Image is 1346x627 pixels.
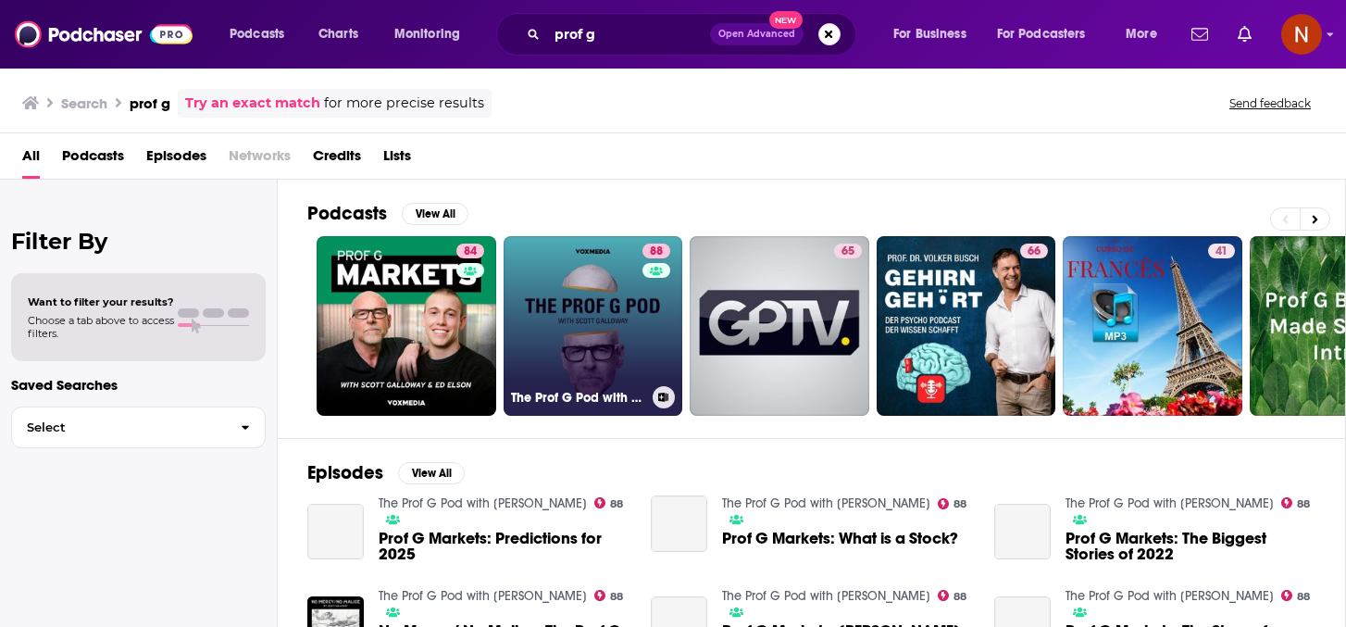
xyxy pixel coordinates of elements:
[456,244,484,258] a: 84
[1281,14,1322,55] span: Logged in as AdelNBM
[504,236,683,416] a: 88The Prof G Pod with [PERSON_NAME]
[383,141,411,179] a: Lists
[379,531,629,562] a: Prof G Markets: Predictions for 2025
[610,593,623,601] span: 88
[594,497,624,508] a: 88
[718,30,795,39] span: Open Advanced
[1184,19,1215,50] a: Show notifications dropdown
[379,588,587,604] a: The Prof G Pod with Scott Galloway
[1224,95,1316,111] button: Send feedback
[938,498,967,509] a: 88
[307,504,364,560] a: Prof G Markets: Predictions for 2025
[690,236,869,416] a: 65
[710,23,804,45] button: Open AdvancedNew
[1281,14,1322,55] button: Show profile menu
[379,495,587,511] a: The Prof G Pod with Scott Galloway
[307,461,465,484] a: EpisodesView All
[1066,531,1315,562] a: Prof G Markets: The Biggest Stories of 2022
[841,243,854,261] span: 65
[464,243,477,261] span: 84
[953,500,966,508] span: 88
[547,19,710,49] input: Search podcasts, credits, & more...
[317,236,496,416] a: 84
[511,390,645,406] h3: The Prof G Pod with [PERSON_NAME]
[997,21,1086,47] span: For Podcasters
[1281,14,1322,55] img: User Profile
[880,19,990,49] button: open menu
[217,19,308,49] button: open menu
[1066,588,1274,604] a: The Prof G Pod with Scott Galloway
[130,94,170,112] h3: prof g
[1230,19,1259,50] a: Show notifications dropdown
[1066,495,1274,511] a: The Prof G Pod with Scott Galloway
[402,203,468,225] button: View All
[318,21,358,47] span: Charts
[594,590,624,601] a: 88
[146,141,206,179] a: Episodes
[62,141,124,179] a: Podcasts
[1028,243,1041,261] span: 66
[722,531,958,546] a: Prof G Markets: What is a Stock?
[877,236,1056,416] a: 66
[1126,21,1157,47] span: More
[1113,19,1180,49] button: open menu
[381,19,484,49] button: open menu
[1063,236,1242,416] a: 41
[893,21,966,47] span: For Business
[953,593,966,601] span: 88
[1208,244,1235,258] a: 41
[28,314,174,340] span: Choose a tab above to access filters.
[313,141,361,179] a: Credits
[12,421,226,433] span: Select
[1297,500,1310,508] span: 88
[1020,244,1048,258] a: 66
[769,11,803,29] span: New
[230,21,284,47] span: Podcasts
[11,407,266,448] button: Select
[722,495,930,511] a: The Prof G Pod with Scott Galloway
[11,228,266,255] h2: Filter By
[324,93,484,114] span: for more precise results
[610,500,623,508] span: 88
[985,19,1113,49] button: open menu
[15,17,193,52] img: Podchaser - Follow, Share and Rate Podcasts
[229,141,291,179] span: Networks
[306,19,369,49] a: Charts
[22,141,40,179] a: All
[307,202,468,225] a: PodcastsView All
[1297,593,1310,601] span: 88
[834,244,862,258] a: 65
[398,462,465,484] button: View All
[722,588,930,604] a: The Prof G Pod with Scott Galloway
[307,461,383,484] h2: Episodes
[651,495,707,552] a: Prof G Markets: What is a Stock?
[307,202,387,225] h2: Podcasts
[1215,243,1228,261] span: 41
[394,21,460,47] span: Monitoring
[61,94,107,112] h3: Search
[1281,590,1311,601] a: 88
[514,13,874,56] div: Search podcasts, credits, & more...
[1281,497,1311,508] a: 88
[994,504,1051,560] a: Prof G Markets: The Biggest Stories of 2022
[185,93,320,114] a: Try an exact match
[650,243,663,261] span: 88
[11,376,266,394] p: Saved Searches
[28,295,174,308] span: Want to filter your results?
[642,244,670,258] a: 88
[938,590,967,601] a: 88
